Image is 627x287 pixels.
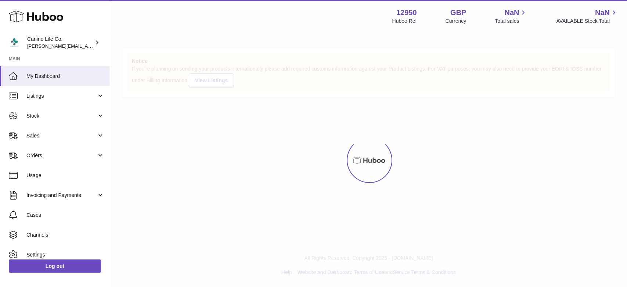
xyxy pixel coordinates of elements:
span: Sales [26,132,97,139]
strong: GBP [450,8,466,18]
span: Listings [26,93,97,100]
span: [PERSON_NAME][EMAIL_ADDRESS][DOMAIN_NAME] [27,43,147,49]
div: Huboo Ref [392,18,417,25]
a: NaN AVAILABLE Stock Total [556,8,618,25]
span: Invoicing and Payments [26,192,97,199]
span: Orders [26,152,97,159]
span: Cases [26,212,104,219]
span: NaN [504,8,519,18]
a: Log out [9,259,101,273]
span: Total sales [495,18,527,25]
span: Channels [26,232,104,238]
span: Settings [26,251,104,258]
a: NaN Total sales [495,8,527,25]
span: My Dashboard [26,73,104,80]
div: Canine Life Co. [27,36,93,50]
span: AVAILABLE Stock Total [556,18,618,25]
div: Currency [446,18,466,25]
span: NaN [595,8,610,18]
span: Usage [26,172,104,179]
strong: 12950 [396,8,417,18]
span: Stock [26,112,97,119]
img: kevin@clsgltd.co.uk [9,37,20,48]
